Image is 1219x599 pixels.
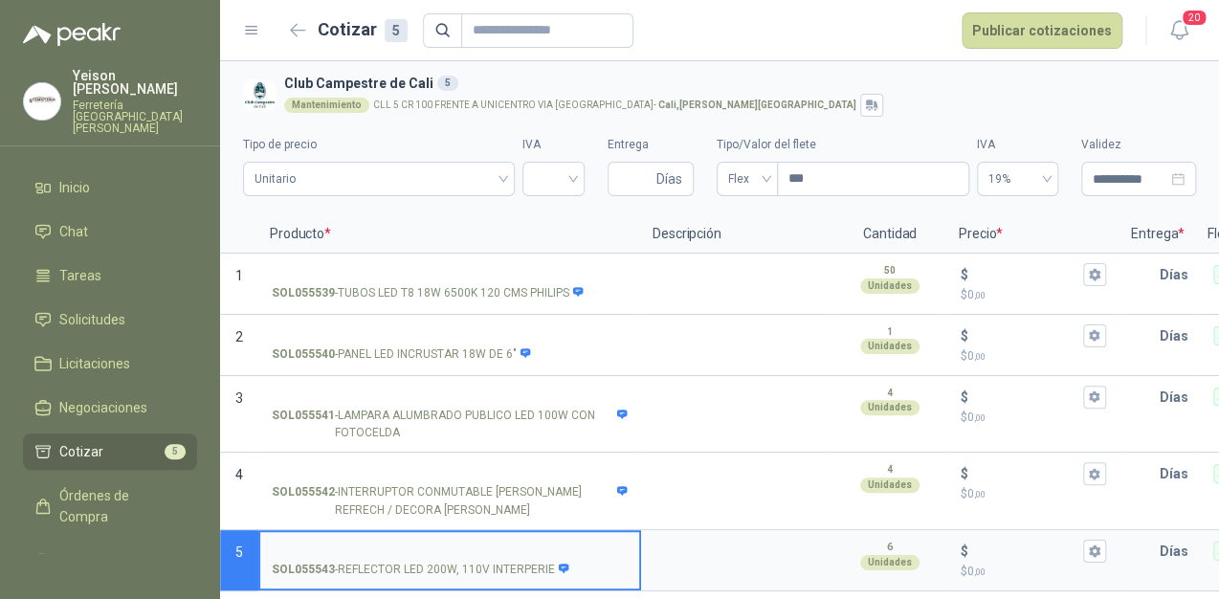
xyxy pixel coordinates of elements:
a: Inicio [23,169,197,206]
span: Chat [59,221,88,242]
strong: Cali , [PERSON_NAME][GEOGRAPHIC_DATA] [658,100,856,110]
label: Validez [1081,136,1196,154]
span: Órdenes de Compra [59,485,179,527]
p: $ [961,485,1106,503]
button: $$0,00 [1083,263,1106,286]
p: $ [961,563,1106,581]
h3: Club Campestre de Cali [284,73,1188,94]
div: Unidades [860,477,920,493]
p: $ [961,541,968,562]
p: $ [961,409,1106,427]
strong: SOL055543 [272,561,335,579]
button: $$0,00 [1083,386,1106,409]
p: $ [961,387,968,408]
p: Producto [258,215,641,254]
input: SOL055543-REFLECTOR LED 200W, 110V INTERPERIE [272,544,628,559]
p: - LAMPARA ALUMBRADO PUBLICO LED 100W CON FOTOCELDA [272,407,628,443]
strong: SOL055539 [272,284,335,302]
p: - TUBOS LED T8 18W 6500K 120 CMS PHILIPS [272,284,585,302]
button: $$0,00 [1083,324,1106,347]
strong: SOL055540 [272,345,335,364]
span: 0 [967,288,986,301]
p: - INTERRUPTOR CONMUTABLE [PERSON_NAME] REFRECH / DECORA [PERSON_NAME] [272,483,628,520]
span: Cotizar [59,441,103,462]
div: Mantenimiento [284,98,369,113]
a: Tareas [23,257,197,294]
span: Licitaciones [59,353,130,374]
button: 20 [1162,13,1196,48]
p: $ [961,347,1106,366]
p: Descripción [641,215,832,254]
p: 6 [887,540,893,555]
span: 0 [967,565,986,578]
p: 1 [887,324,893,340]
span: ,00 [974,489,986,499]
span: 0 [967,349,986,363]
span: Días [656,163,682,195]
span: Inicio [59,177,90,198]
span: 1 [235,268,243,283]
input: SOL055540-PANEL LED INCRUSTAR 18W DE 6" [272,329,628,344]
p: $ [961,463,968,484]
span: 5 [235,544,243,560]
a: Cotizar5 [23,433,197,470]
p: Días [1160,455,1196,493]
span: 3 [235,390,243,406]
label: Entrega [608,136,694,154]
span: ,00 [974,412,986,423]
p: Cantidad [832,215,947,254]
img: Company Logo [24,83,60,120]
p: Ferretería [GEOGRAPHIC_DATA][PERSON_NAME] [73,100,197,134]
p: Días [1160,532,1196,570]
span: Negociaciones [59,397,147,418]
a: Remisiones [23,543,197,579]
input: SOL055541-LAMPARA ALUMBRADO PUBLICO LED 100W CON FOTOCELDA [272,390,628,405]
input: $$0,00 [972,389,1079,404]
input: $$0,00 [972,267,1079,281]
p: Días [1160,378,1196,416]
label: IVA [977,136,1058,154]
p: Días [1160,317,1196,355]
p: $ [961,264,968,285]
strong: SOL055542 [272,483,335,520]
span: 20 [1181,9,1208,27]
span: 4 [235,467,243,482]
span: Tareas [59,265,101,286]
a: Órdenes de Compra [23,477,197,535]
span: 2 [235,329,243,344]
p: - REFLECTOR LED 200W, 110V INTERPERIE [272,561,570,579]
p: - PANEL LED INCRUSTAR 18W DE 6" [272,345,532,364]
div: 5 [385,19,408,42]
img: Company Logo [243,78,277,112]
p: 4 [887,462,893,477]
span: ,00 [974,351,986,362]
div: 5 [437,76,458,91]
p: Yeison [PERSON_NAME] [73,69,197,96]
button: Publicar cotizaciones [962,12,1122,49]
a: Solicitudes [23,301,197,338]
span: Flex [728,165,766,193]
p: 50 [884,263,896,278]
div: Unidades [860,400,920,415]
p: 4 [887,386,893,401]
p: $ [961,286,1106,304]
label: Tipo de precio [243,136,515,154]
button: $$0,00 [1083,462,1106,485]
img: Logo peakr [23,23,121,46]
label: IVA [522,136,585,154]
span: Solicitudes [59,309,125,330]
p: $ [961,325,968,346]
span: Unitario [255,165,503,193]
strong: SOL055541 [272,407,335,443]
span: Remisiones [59,550,130,571]
a: Chat [23,213,197,250]
input: SOL055539-TUBOS LED T8 18W 6500K 120 CMS PHILIPS [272,268,628,282]
span: ,00 [974,566,986,577]
input: $$0,00 [972,328,1079,343]
span: 5 [165,444,186,459]
h2: Cotizar [318,16,408,43]
p: CLL 5 CR 100 FRENTE A UNICENTRO VIA [GEOGRAPHIC_DATA] - [373,100,856,110]
input: $$0,00 [972,467,1079,481]
span: 0 [967,487,986,500]
span: 0 [967,410,986,424]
